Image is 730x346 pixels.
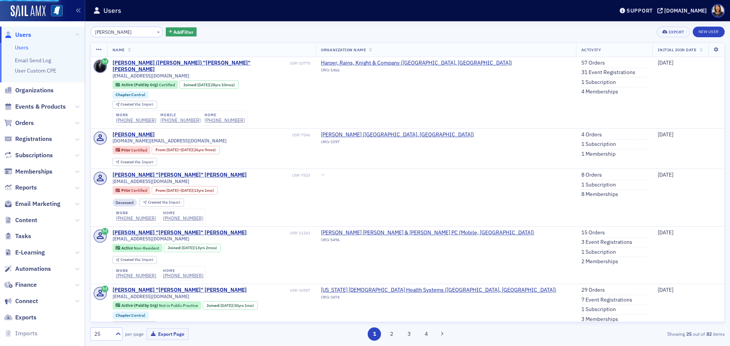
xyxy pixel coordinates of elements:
a: 15 Orders [581,229,605,236]
button: AddFilter [166,27,197,37]
span: Joined : [206,303,221,308]
div: Created Via: Import [113,256,157,264]
div: Prior: Prior: Certified [113,146,151,154]
span: [EMAIL_ADDRESS][DOMAIN_NAME] [113,73,189,79]
div: home [163,269,203,273]
a: Prior Certified [116,188,147,193]
span: Harper, Rains, Knight & Company (Ridgeland, MS) [321,60,512,66]
span: Events & Products [15,103,66,111]
a: 8 Memberships [581,191,618,198]
a: 57 Orders [581,60,605,66]
span: [DATE] [658,59,673,66]
div: [PHONE_NUMBER] [116,215,156,221]
span: Organization Name [321,47,366,52]
span: [EMAIL_ADDRESS][DOMAIN_NAME] [113,294,189,299]
button: × [155,28,162,35]
div: ORG-5496 [321,237,534,245]
div: mobile [160,113,201,117]
span: Active (Paid by Org) [121,82,159,87]
strong: 25 [685,330,693,337]
a: 4 Memberships [581,88,618,95]
div: Chapter: [113,311,149,319]
a: 3 Memberships [581,316,618,323]
a: Imports [4,329,38,338]
h1: Users [103,6,121,15]
div: Active: Active: Non-Resident [113,244,163,252]
div: (28yrs 10mos) [197,82,235,87]
a: Chapter:Central [116,313,145,318]
span: Content [15,216,37,224]
a: [PERSON_NAME] ([GEOGRAPHIC_DATA], [GEOGRAPHIC_DATA]) [321,131,474,138]
a: User Custom CPE [15,67,56,74]
a: [PERSON_NAME] "[PERSON_NAME]" [PERSON_NAME] [113,172,247,179]
div: USR-10587 [248,288,310,293]
a: 8 Orders [581,172,602,179]
div: Deceased [113,199,137,207]
span: [DATE] [167,188,178,193]
span: Email Marketing [15,200,60,208]
button: 2 [385,327,398,341]
span: [DATE] [181,147,192,152]
button: Export [657,27,690,37]
label: per page [125,330,144,337]
span: [DOMAIN_NAME][EMAIL_ADDRESS][DOMAIN_NAME] [113,138,227,144]
a: Organizations [4,86,54,95]
div: home [205,113,245,117]
span: Memberships [15,167,52,176]
a: Users [4,31,31,39]
a: 2 Memberships [581,258,618,265]
button: Export Page [146,328,189,340]
span: Prior [121,188,131,193]
div: – (26yrs 9mos) [167,147,216,152]
a: Users [15,44,29,51]
a: Tasks [4,232,31,240]
strong: 82 [705,330,713,337]
span: Certified [131,188,147,193]
a: [PHONE_NUMBER] [163,273,203,278]
div: Prior: Prior: Certified [113,186,151,194]
a: 7 Event Registrations [581,297,632,303]
input: Search… [90,27,163,37]
a: Active Non-Resident [116,245,159,250]
div: Joined: 1995-08-14 00:00:00 [203,301,258,310]
span: Created Via : [121,257,142,262]
button: [DOMAIN_NAME] [657,8,709,13]
span: Mississippi Baptist Health Systems (Jackson, MS) [321,287,556,294]
div: Support [627,7,653,14]
div: [PHONE_NUMBER] [116,117,156,123]
div: Created Via: Import [113,158,157,166]
span: Subscriptions [15,151,53,160]
a: 3 Event Registrations [581,239,632,246]
div: [PERSON_NAME] "[PERSON_NAME]" [PERSON_NAME] [113,287,247,294]
span: Non-Resident [134,245,159,251]
a: Connect [4,297,38,305]
span: [DATE] [181,188,192,193]
div: [PHONE_NUMBER] [163,215,203,221]
span: Automations [15,265,51,273]
a: 1 Subscription [581,182,616,188]
div: Export [669,30,684,34]
div: home [163,211,203,215]
span: Registrations [15,135,52,143]
span: Active [121,245,134,251]
span: [EMAIL_ADDRESS][DOMAIN_NAME] [113,179,189,184]
button: 4 [420,327,433,341]
span: Joined : [183,82,198,87]
a: [US_STATE] [DEMOGRAPHIC_DATA] Health Systems ([GEOGRAPHIC_DATA], [GEOGRAPHIC_DATA]) [321,287,556,294]
div: Joined: 2012-07-01 00:00:00 [164,244,221,252]
span: Certified [159,82,175,87]
a: [PHONE_NUMBER] [205,117,245,123]
span: Created Via : [148,200,169,205]
span: Joined : [168,245,182,250]
span: [EMAIL_ADDRESS][DOMAIN_NAME] [113,236,189,242]
a: Active (Paid by Org) Not in Public Practice [116,303,198,308]
a: [PERSON_NAME] ([PERSON_NAME]) "[PERSON_NAME]" [PERSON_NAME] [113,60,289,73]
div: work [116,113,156,117]
div: 25 [94,330,111,338]
span: [DATE] [221,303,232,308]
span: Chapter : [116,313,132,318]
a: [PERSON_NAME] "[PERSON_NAME]" [PERSON_NAME] [113,229,247,236]
a: Memberships [4,167,52,176]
